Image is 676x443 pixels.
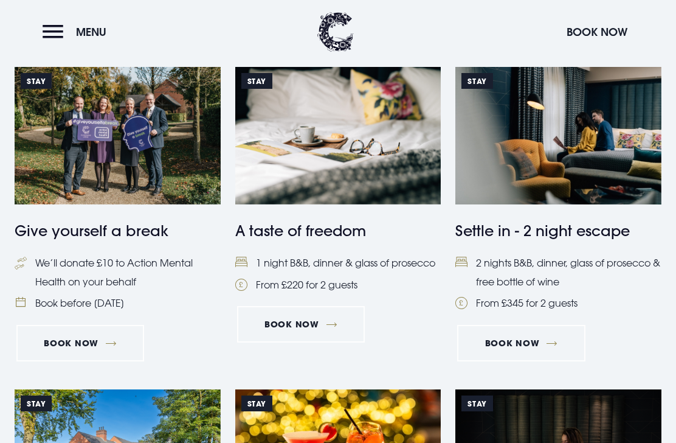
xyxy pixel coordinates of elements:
a: Stay https://clandeboyelodge.s3-assets.com/offer-thumbnails/Settle-In-464x309.jpg Settle in - 2 n... [455,67,661,312]
a: Book Now [457,325,585,361]
li: From £220 for 2 guests [235,276,441,294]
img: Pound Coin [235,279,247,291]
a: Stay https://clandeboyelodge.s3-assets.com/offer-thumbnails/taste-of-freedom-special-offers-2025.... [235,67,441,294]
img: https://clandeboyelodge.s3-assets.com/offer-thumbnails/give-yourself-a-break-charity-offer.png [15,67,221,204]
img: Bed [235,257,247,267]
h4: Give yourself a break [15,220,221,242]
img: Bed [455,257,467,267]
img: https://clandeboyelodge.s3-assets.com/offer-thumbnails/taste-of-freedom-special-offers-2025.png [235,67,441,204]
h4: Settle in - 2 night escape [455,220,661,242]
span: Stay [21,396,52,411]
li: 1 night B&B, dinner & glass of prosecco [235,254,441,272]
img: Give 201119 142603 [15,257,27,270]
img: Clandeboye Lodge [317,12,354,52]
span: Menu [76,25,106,39]
span: Stay [241,73,272,89]
span: Stay [241,396,272,411]
img: Gold calendar [16,297,26,307]
span: Stay [461,73,492,89]
li: Book before [DATE] [15,294,221,312]
a: Stay https://clandeboyelodge.s3-assets.com/offer-thumbnails/give-yourself-a-break-charity-offer.p... [15,67,221,312]
button: Book Now [560,19,633,45]
span: Stay [21,73,52,89]
a: Book now [16,325,144,361]
span: Stay [461,396,492,411]
img: Pound Coin [455,297,467,309]
h4: A taste of freedom [235,220,441,242]
img: https://clandeboyelodge.s3-assets.com/offer-thumbnails/Settle-In-464x309.jpg [455,67,661,204]
button: Menu [43,19,112,45]
a: Book Now [237,306,365,343]
li: 2 nights B&B, dinner, glass of prosecco & free bottle of wine [455,254,661,291]
li: We’ll donate £10 to Action Mental Health on your behalf [15,254,221,291]
li: From £345 for 2 guests [455,294,661,312]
